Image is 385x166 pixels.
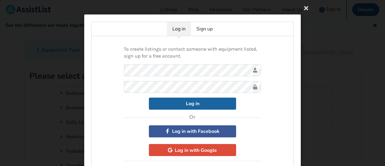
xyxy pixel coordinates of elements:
p: To create listings or contact someone with equipment listed, sign up for a free account. [124,46,261,60]
button: Log in with Google [149,144,236,156]
button: Log in with Facebook [149,125,236,137]
button: Log in [149,98,236,110]
h4: Or [189,114,196,121]
a: Sign up [191,22,218,36]
a: Log in [167,22,191,36]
